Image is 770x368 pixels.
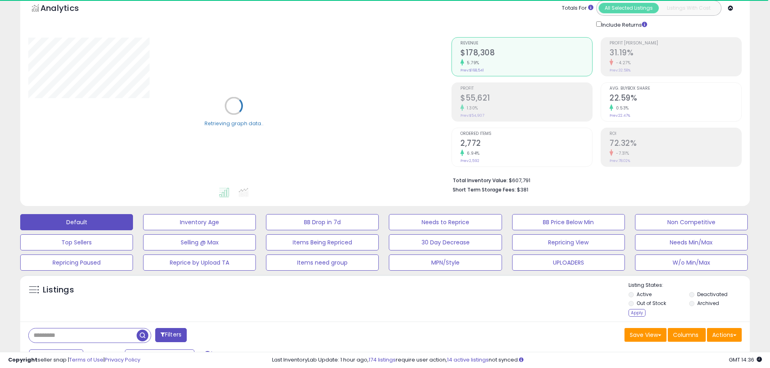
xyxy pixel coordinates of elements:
span: Profit [PERSON_NAME] [610,41,741,46]
label: Archived [697,300,719,307]
h2: 72.32% [610,139,741,149]
strong: Copyright [8,356,38,364]
h5: Listings [43,284,74,296]
small: -7.31% [613,150,629,156]
div: seller snap | | [8,356,140,364]
a: 14 active listings [447,356,489,364]
button: 30 Day Decrease [389,234,502,250]
small: Prev: $168,541 [460,68,484,73]
button: Aug-01 - Aug-07 [125,349,194,363]
button: MPN/Style [389,254,502,271]
button: Items need group [266,254,379,271]
button: All Selected Listings [599,3,659,13]
h2: $178,308 [460,48,592,59]
small: Prev: $54,907 [460,113,484,118]
small: Prev: 2,592 [460,158,479,163]
span: 2025-08-15 14:36 GMT [729,356,762,364]
button: Needs Min/Max [635,234,748,250]
span: ROI [610,132,741,136]
span: Ordered Items [460,132,592,136]
button: Reprice by Upload TA [143,254,256,271]
button: Repricing Paused [20,254,133,271]
small: Prev: 78.02% [610,158,630,163]
button: BB Price Below Min [512,214,625,230]
h2: $55,621 [460,93,592,104]
small: 0.53% [613,105,629,111]
b: Total Inventory Value: [453,177,508,184]
button: UPLOADERS [512,254,625,271]
button: Last 7 Days [29,349,83,363]
div: Retrieving graph data.. [205,120,264,127]
span: $381 [517,186,528,193]
label: Active [637,291,652,298]
b: Short Term Storage Fees: [453,186,516,193]
button: Save View [624,328,667,342]
span: Revenue [460,41,592,46]
small: 1.30% [464,105,478,111]
li: $607,791 [453,175,736,185]
small: 6.94% [464,150,480,156]
button: Needs to Reprice [389,214,502,230]
h2: 22.59% [610,93,741,104]
span: Profit [460,86,592,91]
p: Listing States: [629,282,750,289]
button: Repricing View [512,234,625,250]
a: Terms of Use [69,356,103,364]
button: Actions [707,328,742,342]
h2: 31.19% [610,48,741,59]
button: Columns [668,328,706,342]
button: Non Competitive [635,214,748,230]
h5: Analytics [40,2,95,16]
h2: 2,772 [460,139,592,149]
button: Listings With Cost [658,3,719,13]
a: Privacy Policy [105,356,140,364]
button: Default [20,214,133,230]
div: Totals For [562,4,593,12]
label: Out of Stock [637,300,666,307]
a: 174 listings [369,356,396,364]
button: Top Sellers [20,234,133,250]
div: Include Returns [590,20,657,29]
button: Selling @ Max [143,234,256,250]
div: Apply [629,309,646,317]
span: Avg. Buybox Share [610,86,741,91]
button: W/o Min/Max [635,254,748,271]
label: Deactivated [697,291,728,298]
button: BB Drop in 7d [266,214,379,230]
button: Items Being Repriced [266,234,379,250]
button: Inventory Age [143,214,256,230]
small: 5.79% [464,60,479,66]
small: Prev: 32.58% [610,68,631,73]
small: Prev: 22.47% [610,113,630,118]
small: -4.27% [613,60,631,66]
button: Filters [155,328,187,342]
span: Columns [673,331,698,339]
div: Last InventoryLab Update: 1 hour ago, require user action, not synced. [272,356,762,364]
